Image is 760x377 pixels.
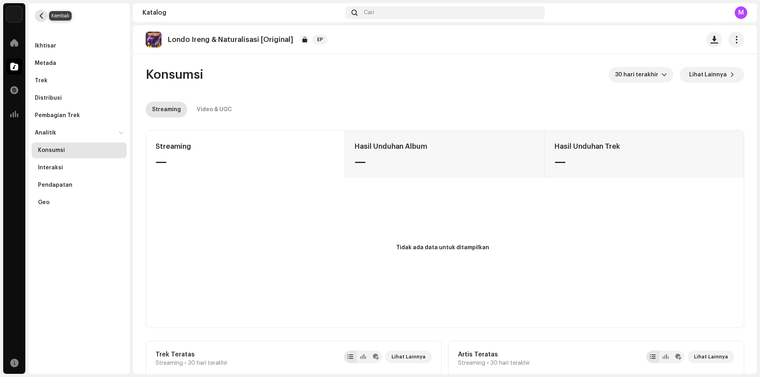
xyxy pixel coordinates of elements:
div: Trek [35,78,47,84]
span: • [184,360,186,366]
div: dropdown trigger [661,67,667,83]
button: Lihat Lainnya [688,350,734,363]
button: Lihat Lainnya [680,67,744,83]
div: Ikhtisar [35,43,56,49]
div: Interaksi [38,165,63,171]
div: Distribusi [35,95,62,101]
span: 30 hari terakhir [490,360,530,366]
div: Video & UGC [197,102,232,117]
re-m-nav-item: Konsumsi [32,142,127,158]
div: Artis Teratas [458,350,530,358]
re-m-nav-item: Distribusi [32,90,127,106]
re-m-nav-dropdown: Analitik [32,125,127,210]
span: Lihat Lainnya [689,67,727,83]
img: d0b6d01d-f046-4c7f-8f9f-7c08d1ef187e [146,32,161,47]
button: Lihat Lainnya [385,350,432,363]
div: Konsumsi [38,147,65,153]
span: Lihat Lainnya [391,349,426,365]
span: 30 hari terakhir [615,67,661,83]
re-m-nav-item: Interaksi [32,160,127,176]
span: Cari [364,9,374,16]
re-m-nav-item: Metada [32,55,127,71]
img: 34f81ff7-2202-4073-8c5d-62963ce809f3 [6,6,22,22]
re-m-nav-item: Pendapatan [32,177,127,193]
div: M [735,6,747,19]
div: Pendapatan [38,182,72,188]
span: Konsumsi [146,67,203,83]
span: EP [312,35,328,44]
div: Streaming [152,102,181,117]
span: Streaming [156,360,183,366]
div: Katalog [142,9,342,16]
div: Metada [35,60,56,66]
div: Analitik [35,130,56,136]
re-m-nav-item: Trek [32,73,127,89]
div: Geo [38,199,49,206]
span: Lihat Lainnya [694,349,728,365]
div: Pembagian Trek [35,112,80,119]
span: 30 hari terakhir [188,360,228,366]
re-m-nav-item: Geo [32,195,127,210]
span: • [487,360,489,366]
text: Tidak ada data untuk ditampilkan [396,245,489,250]
re-m-nav-item: Ikhtisar [32,38,127,54]
p: Londo Ireng & Naturalisasi [Original] [168,36,293,44]
re-m-nav-item: Pembagian Trek [32,108,127,123]
span: Streaming [458,360,485,366]
div: Trek Teratas [156,350,228,358]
